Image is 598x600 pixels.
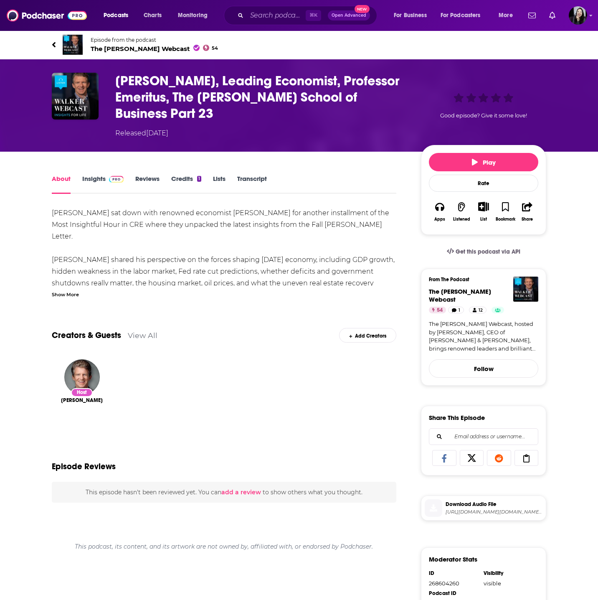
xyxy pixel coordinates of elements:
[213,175,226,194] a: Lists
[332,13,366,18] span: Open Advanced
[429,414,485,422] h3: Share This Episode
[469,307,487,313] a: 12
[569,6,587,25] span: Logged in as marypoffenroth
[480,216,487,222] div: List
[221,488,261,497] button: add a review
[91,37,218,43] span: Episode from the podcast
[178,10,208,21] span: Monitoring
[197,176,201,182] div: 1
[52,536,396,557] div: This podcast, its content, and its artwork are not owned by, affiliated with, or endorsed by Podc...
[388,9,437,22] button: open menu
[115,128,168,138] div: Released [DATE]
[475,202,492,211] button: Show More Button
[7,8,87,23] img: Podchaser - Follow, Share and Rate Podcasts
[144,10,162,21] span: Charts
[569,6,587,25] img: User Profile
[487,450,511,466] a: Share on Reddit
[453,217,470,222] div: Listened
[128,331,157,340] a: View All
[306,10,321,21] span: ⌘ K
[138,9,167,22] a: Charts
[82,175,124,194] a: InsightsPodchaser Pro
[513,277,538,302] img: The Walker Webcast
[494,196,516,227] button: Bookmark
[517,196,538,227] button: Share
[64,359,100,395] img: Willy Walker
[446,501,542,508] span: Download Audio File
[456,248,520,255] span: Get this podcast via API
[435,9,493,22] button: open menu
[459,306,460,315] span: 1
[436,429,531,445] input: Email address or username...
[52,175,71,194] a: About
[484,570,533,577] div: Visibility
[355,5,370,13] span: New
[429,153,538,171] button: Play
[448,307,464,313] a: 1
[496,217,515,222] div: Bookmark
[104,10,128,21] span: Podcasts
[546,8,559,23] a: Show notifications dropdown
[429,555,477,563] h3: Moderator Stats
[429,307,446,313] a: 54
[429,320,538,353] a: The [PERSON_NAME] Webcast, hosted by [PERSON_NAME], CEO of [PERSON_NAME] & [PERSON_NAME], brings ...
[434,217,445,222] div: Apps
[429,580,478,587] div: 268604260
[429,428,538,445] div: Search followers
[437,306,443,315] span: 54
[432,450,456,466] a: Share on Facebook
[569,6,587,25] button: Show profile menu
[71,388,93,397] div: Host
[525,8,539,23] a: Show notifications dropdown
[86,488,362,496] span: This episode hasn't been reviewed yet. You can to show others what you thought.
[429,570,478,577] div: ID
[441,10,481,21] span: For Podcasters
[171,175,201,194] a: Credits1
[429,359,538,378] button: Follow
[473,196,494,227] div: Show More ButtonList
[52,207,396,313] div: [PERSON_NAME] sat down with renowned economist [PERSON_NAME] for another installment of the Most ...
[61,397,103,404] span: [PERSON_NAME]
[429,277,532,282] h3: From The Podcast
[212,46,218,50] span: 54
[91,45,218,53] span: The [PERSON_NAME] Webcast
[172,9,218,22] button: open menu
[472,158,496,166] span: Play
[429,287,491,303] span: The [PERSON_NAME] Webcast
[135,175,160,194] a: Reviews
[328,10,370,20] button: Open AdvancedNew
[52,35,299,55] a: The Walker WebcastEpisode from the podcastThe [PERSON_NAME] Webcast54
[429,287,491,303] a: The Walker Webcast
[493,9,523,22] button: open menu
[451,196,472,227] button: Listened
[479,306,483,315] span: 12
[440,112,527,119] span: Good episode? Give it some love!
[232,6,385,25] div: Search podcasts, credits, & more...
[425,499,542,517] a: Download Audio File[URL][DOMAIN_NAME][DOMAIN_NAME][DOMAIN_NAME][DOMAIN_NAME]
[98,9,139,22] button: open menu
[522,217,533,222] div: Share
[247,9,306,22] input: Search podcasts, credits, & more...
[446,509,542,515] span: https://www.podtrac.com/pts/redirect.mp3/pdst.fm/e/chrt.fm/track/1D9F23/traffic.megaphone.fm/LORN...
[52,461,116,472] h3: Episode Reviews
[460,450,484,466] a: Share on X/Twitter
[394,10,427,21] span: For Business
[115,73,408,122] h1: Dr. Peter Linneman, Leading Economist, Professor Emeritus, The Wharton School of Business Part 23
[52,73,99,119] img: Dr. Peter Linneman, Leading Economist, Professor Emeritus, The Wharton School of Business Part 23
[429,590,478,597] div: Podcast ID
[52,330,121,341] a: Creators & Guests
[429,175,538,192] div: Rate
[499,10,513,21] span: More
[514,450,539,466] a: Copy Link
[429,196,451,227] button: Apps
[484,580,533,587] div: visible
[440,242,527,262] a: Get this podcast via API
[339,328,396,343] div: Add Creators
[61,397,103,404] a: Willy Walker
[237,175,267,194] a: Transcript
[63,35,83,55] img: The Walker Webcast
